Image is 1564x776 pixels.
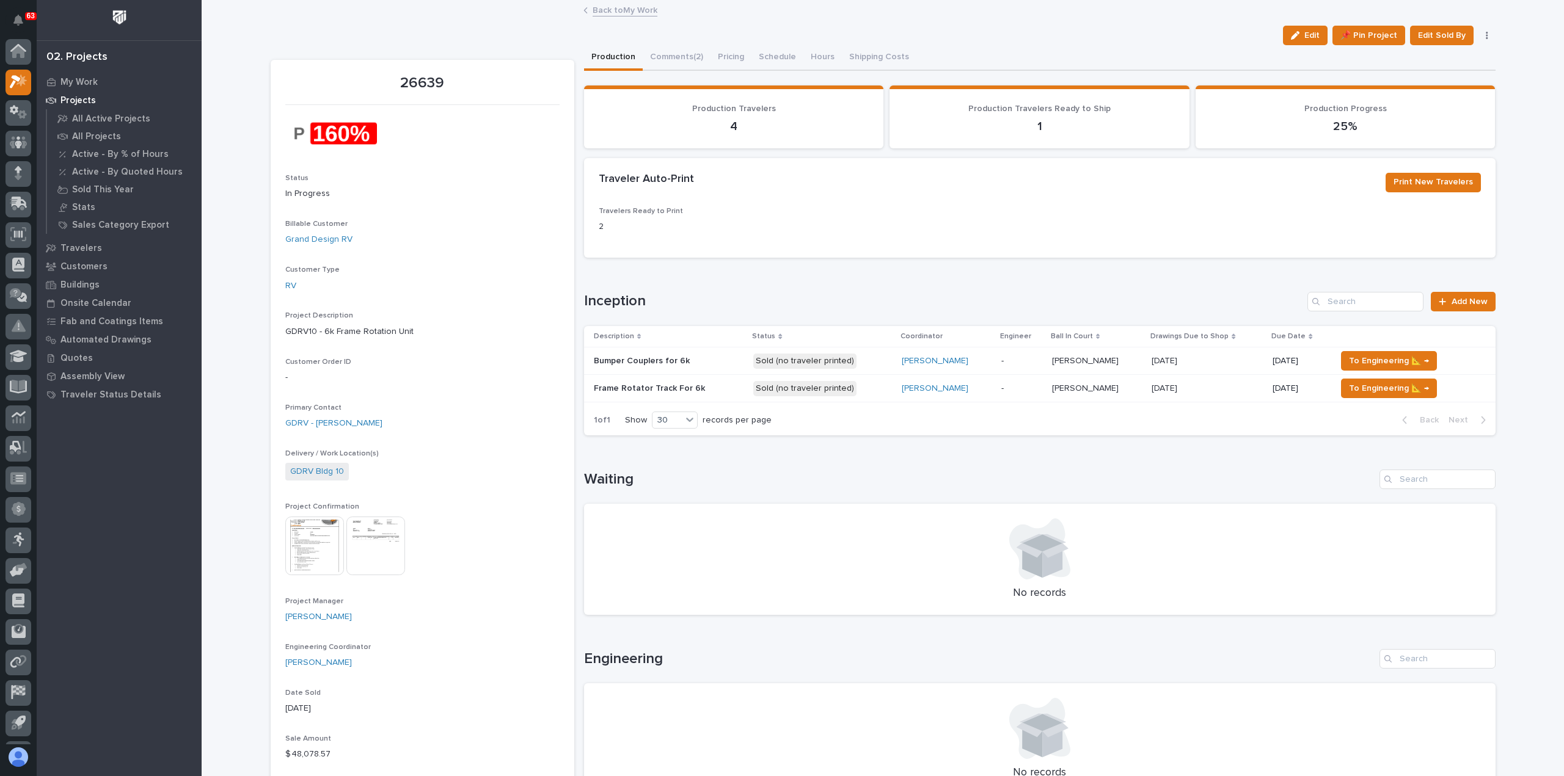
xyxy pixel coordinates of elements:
span: Print New Travelers [1394,175,1473,189]
button: Print New Travelers [1386,173,1481,192]
span: Project Confirmation [285,503,359,510]
a: Automated Drawings [37,330,202,349]
a: Back toMy Work [593,2,657,16]
div: 30 [652,414,682,427]
a: GDRV - [PERSON_NAME] [285,417,382,430]
input: Search [1379,649,1496,669]
button: Schedule [751,45,803,71]
a: Quotes [37,349,202,367]
span: Engineering Coordinator [285,644,371,651]
p: 26639 [285,74,560,92]
div: 02. Projects [46,51,108,64]
p: Quotes [60,353,93,364]
p: Active - By % of Hours [72,149,169,160]
a: RV [285,280,296,292]
a: All Projects [47,128,202,145]
p: All Projects [72,131,121,142]
p: Onsite Calendar [60,298,131,309]
p: Sales Category Export [72,220,169,231]
button: Shipping Costs [842,45,916,71]
h1: Inception [584,292,1303,310]
span: 📌 Pin Project [1340,28,1397,43]
a: Stats [47,198,202,216]
button: users-avatar [5,744,31,770]
button: Next [1444,415,1496,426]
button: To Engineering 📐 → [1341,351,1437,371]
span: Add New [1452,297,1488,306]
h2: Traveler Auto-Print [599,173,694,186]
p: Bumper Couplers for 6k [594,354,692,366]
p: Stats [72,202,95,213]
a: [PERSON_NAME] [285,656,352,669]
a: Grand Design RV [285,233,353,246]
a: Active - By % of Hours [47,145,202,162]
a: Traveler Status Details [37,385,202,404]
a: Active - By Quoted Hours [47,163,202,180]
img: Workspace Logo [108,6,131,29]
span: Production Travelers Ready to Ship [968,104,1111,113]
span: Project Manager [285,598,343,605]
a: Buildings [37,275,202,294]
p: [DATE] [1273,356,1326,366]
button: Pricing [711,45,751,71]
p: Frame Rotator Track For 6k [594,381,707,394]
span: Back [1412,415,1439,426]
a: Sales Category Export [47,216,202,233]
p: [DATE] [1273,383,1326,394]
span: Project Description [285,312,353,319]
span: Date Sold [285,689,321,697]
span: Travelers Ready to Print [599,208,683,215]
a: My Work [37,73,202,91]
p: All Active Projects [72,114,150,125]
p: Fab and Coatings Items [60,316,163,327]
p: My Work [60,77,98,88]
a: Travelers [37,239,202,257]
p: Status [752,330,775,343]
button: Hours [803,45,842,71]
p: Drawings Due to Shop [1150,330,1229,343]
p: - [1001,356,1042,366]
a: Sold This Year [47,181,202,198]
p: [DATE] [1152,354,1180,366]
p: Projects [60,95,96,106]
button: Comments (2) [643,45,711,71]
p: 63 [27,12,35,20]
p: Assembly View [60,371,125,382]
span: Edit [1304,30,1320,41]
p: Coordinator [901,330,943,343]
p: 2 [599,220,883,233]
span: Customer Type [285,266,340,274]
a: Customers [37,257,202,275]
p: $ 48,078.57 [285,748,560,761]
button: Edit [1283,26,1328,45]
p: records per page [703,415,772,426]
button: To Engineering 📐 → [1341,379,1437,398]
a: Projects [37,91,202,109]
button: Edit Sold By [1410,26,1474,45]
p: Customers [60,261,108,272]
a: Fab and Coatings Items [37,312,202,330]
p: Engineer [1000,330,1031,343]
a: [PERSON_NAME] [902,356,968,366]
p: Automated Drawings [60,335,152,346]
span: Edit Sold By [1418,28,1466,43]
a: Add New [1431,292,1495,311]
p: [DATE] [285,702,560,715]
button: Back [1392,415,1444,426]
span: Next [1449,415,1475,426]
div: Sold (no traveler printed) [753,381,857,396]
p: [PERSON_NAME] [1052,381,1121,394]
a: All Active Projects [47,110,202,127]
a: [PERSON_NAME] [902,383,968,394]
button: Production [584,45,643,71]
input: Search [1307,292,1423,311]
p: No records [599,587,1481,600]
a: [PERSON_NAME] [285,611,352,623]
span: Delivery / Work Location(s) [285,450,379,457]
p: 25% [1210,119,1481,134]
input: Search [1379,470,1496,489]
p: 1 [904,119,1175,134]
span: Production Travelers [692,104,776,113]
